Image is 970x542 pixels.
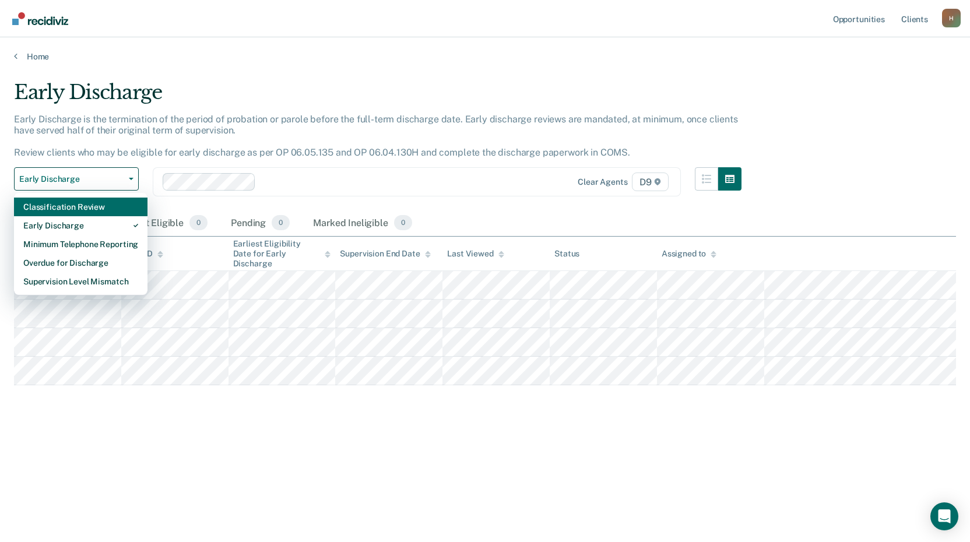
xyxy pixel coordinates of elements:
[942,9,961,27] button: Profile dropdown button
[340,249,430,259] div: Supervision End Date
[189,215,208,230] span: 0
[942,9,961,27] div: H
[447,249,504,259] div: Last Viewed
[23,198,138,216] div: Classification Review
[14,51,956,62] a: Home
[14,114,738,159] p: Early Discharge is the termination of the period of probation or parole before the full-term disc...
[578,177,627,187] div: Clear agents
[272,215,290,230] span: 0
[14,80,741,114] div: Early Discharge
[12,12,68,25] img: Recidiviz
[930,502,958,530] div: Open Intercom Messenger
[229,210,292,236] div: Pending0
[14,167,139,191] button: Early Discharge
[23,272,138,291] div: Supervision Level Mismatch
[23,235,138,254] div: Minimum Telephone Reporting
[662,249,716,259] div: Assigned to
[233,239,331,268] div: Earliest Eligibility Date for Early Discharge
[19,174,124,184] span: Early Discharge
[394,215,412,230] span: 0
[632,173,669,191] span: D9
[311,210,414,236] div: Marked Ineligible0
[116,210,210,236] div: Almost Eligible0
[23,216,138,235] div: Early Discharge
[554,249,579,259] div: Status
[23,254,138,272] div: Overdue for Discharge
